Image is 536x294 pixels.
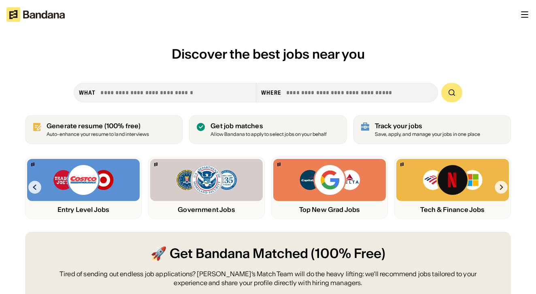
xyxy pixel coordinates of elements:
div: Tech & Finance Jobs [396,206,509,214]
div: Save, apply, and manage your jobs in one place [375,132,481,137]
div: what [79,89,96,96]
div: Entry Level Jobs [27,206,140,214]
img: Left Arrow [28,181,41,194]
img: Bandana logotype [6,7,65,22]
img: Bandana logo [277,163,281,166]
a: Bandana logoBank of America, Netflix, Microsoft logosTech & Finance Jobs [394,157,511,219]
a: Get job matches Allow Bandana to apply to select jobs on your behalf [189,115,347,144]
span: Discover the best jobs near you [172,46,365,62]
div: Track your jobs [375,122,481,130]
div: Tired of sending out endless job applications? [PERSON_NAME]’s Match Team will do the heavy lifti... [45,269,491,288]
span: (100% free) [104,122,141,130]
div: Allow Bandana to apply to select jobs on your behalf [211,132,327,137]
div: Auto-enhance your resume to land interviews [47,132,149,137]
span: 🚀 Get Bandana Matched [151,245,308,263]
div: Get job matches [211,122,327,130]
span: (100% Free) [311,245,385,263]
a: Generate resume (100% free)Auto-enhance your resume to land interviews [25,115,183,144]
a: Track your jobs Save, apply, and manage your jobs in one place [353,115,511,144]
img: Bandana logo [400,163,404,166]
div: Where [261,89,282,96]
img: Right Arrow [495,181,508,194]
a: Bandana logoTrader Joe’s, Costco, Target logosEntry Level Jobs [25,157,142,219]
img: Bandana logo [154,163,157,166]
div: Generate resume [47,122,149,130]
img: Capital One, Google, Delta logos [299,164,360,196]
img: FBI, DHS, MWRD logos [176,164,237,196]
img: Bandana logo [31,163,34,166]
div: Top New Grad Jobs [273,206,386,214]
img: Bank of America, Netflix, Microsoft logos [422,164,483,196]
a: Bandana logoCapital One, Google, Delta logosTop New Grad Jobs [271,157,388,219]
a: Bandana logoFBI, DHS, MWRD logosGovernment Jobs [148,157,265,219]
img: Trader Joe’s, Costco, Target logos [53,164,114,196]
div: Government Jobs [150,206,263,214]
